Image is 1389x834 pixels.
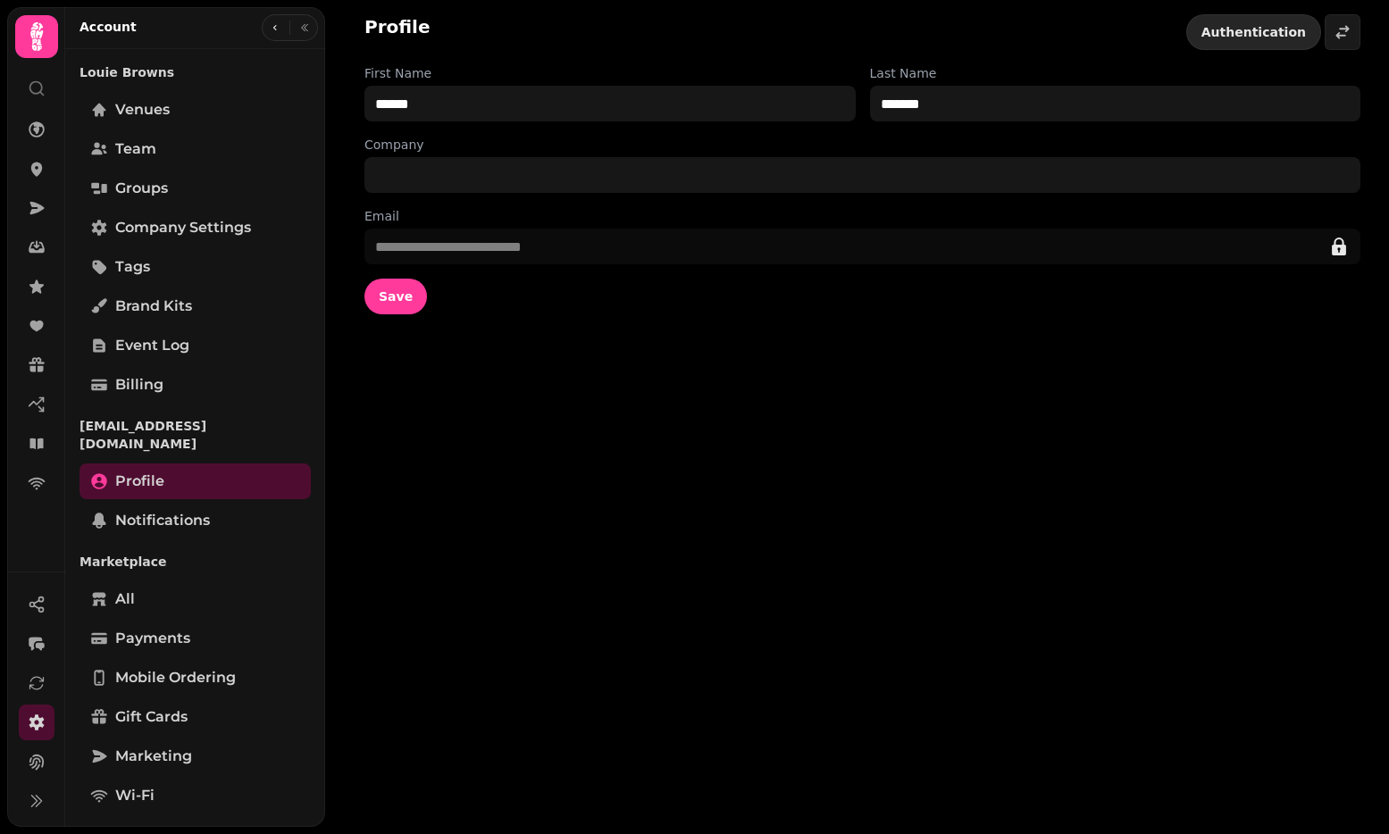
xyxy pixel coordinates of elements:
[364,14,431,39] h2: Profile
[115,706,188,728] span: Gift cards
[79,581,311,617] a: All
[115,138,156,160] span: Team
[364,136,1360,154] label: Company
[115,335,189,356] span: Event log
[79,699,311,735] a: Gift cards
[79,171,311,206] a: Groups
[364,279,427,314] button: Save
[79,56,311,88] p: Louie Browns
[79,503,311,538] a: Notifications
[364,207,1360,225] label: Email
[1186,14,1321,50] button: Authentication
[79,621,311,656] a: Payments
[115,99,170,121] span: Venues
[79,546,311,578] p: Marketplace
[79,92,311,128] a: Venues
[79,131,311,167] a: Team
[79,288,311,324] a: Brand Kits
[115,628,190,649] span: Payments
[115,588,135,610] span: All
[79,328,311,363] a: Event log
[79,660,311,696] a: Mobile ordering
[115,471,164,492] span: Profile
[79,210,311,246] a: Company settings
[79,18,137,36] h2: Account
[79,738,311,774] a: Marketing
[115,256,150,278] span: Tags
[115,178,168,199] span: Groups
[79,778,311,813] a: Wi-Fi
[1321,229,1357,264] button: edit
[115,296,192,317] span: Brand Kits
[379,290,413,303] span: Save
[364,64,856,82] label: First Name
[115,374,163,396] span: Billing
[115,785,155,806] span: Wi-Fi
[1201,26,1306,38] span: Authentication
[79,463,311,499] a: Profile
[115,746,192,767] span: Marketing
[115,217,251,238] span: Company settings
[115,667,236,688] span: Mobile ordering
[79,249,311,285] a: Tags
[79,410,311,460] p: [EMAIL_ADDRESS][DOMAIN_NAME]
[79,367,311,403] a: Billing
[115,510,210,531] span: Notifications
[870,64,1361,82] label: Last Name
